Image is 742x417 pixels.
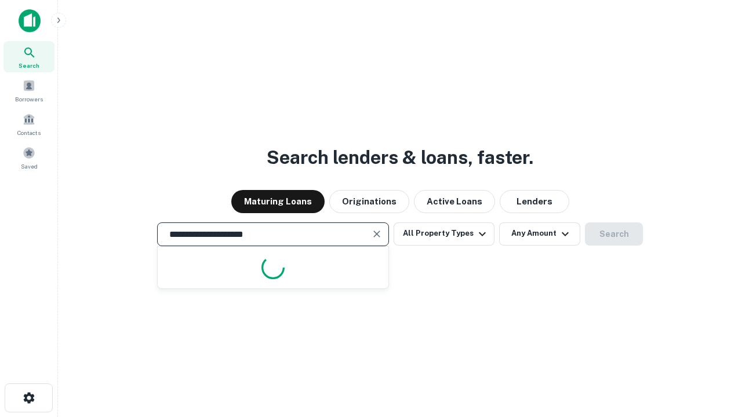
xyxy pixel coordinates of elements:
[19,9,41,32] img: capitalize-icon.png
[231,190,325,213] button: Maturing Loans
[369,226,385,242] button: Clear
[499,222,580,246] button: Any Amount
[3,41,54,72] a: Search
[684,324,742,380] iframe: Chat Widget
[3,75,54,106] a: Borrowers
[15,94,43,104] span: Borrowers
[414,190,495,213] button: Active Loans
[267,144,533,171] h3: Search lenders & loans, faster.
[21,162,38,171] span: Saved
[500,190,569,213] button: Lenders
[3,108,54,140] a: Contacts
[329,190,409,213] button: Originations
[19,61,39,70] span: Search
[394,222,494,246] button: All Property Types
[17,128,41,137] span: Contacts
[3,142,54,173] a: Saved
